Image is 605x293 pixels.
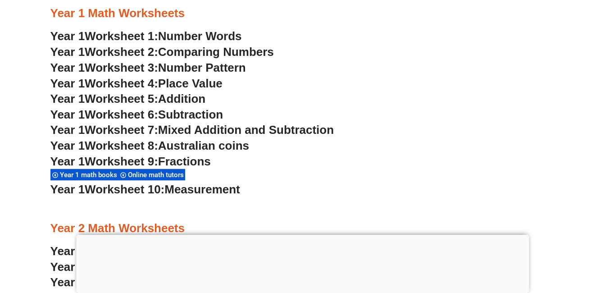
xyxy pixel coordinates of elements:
[158,77,223,90] span: Place Value
[158,92,205,105] span: Addition
[76,235,529,291] iframe: Advertisement
[158,61,246,74] span: Number Pattern
[50,169,118,181] div: Year 1 math books
[455,191,605,293] iframe: Chat Widget
[50,45,274,59] a: Year 1Worksheet 2:Comparing Numbers
[85,92,158,105] span: Worksheet 5:
[50,139,249,152] a: Year 1Worksheet 8:Australian coins
[50,108,223,121] a: Year 1Worksheet 6:Subtraction
[50,275,162,289] span: Year 2 Worksheet 3:
[164,183,240,196] span: Measurement
[50,155,211,168] a: Year 1Worksheet 9:Fractions
[118,169,185,181] div: Online math tutors
[85,183,164,196] span: Worksheet 10:
[158,155,211,168] span: Fractions
[85,108,158,121] span: Worksheet 6:
[85,139,158,152] span: Worksheet 8:
[158,108,223,121] span: Subtraction
[50,260,162,274] span: Year 2 Worksheet 2:
[85,123,158,137] span: Worksheet 7:
[85,61,158,74] span: Worksheet 3:
[85,45,158,59] span: Worksheet 2:
[50,92,206,105] a: Year 1Worksheet 5:Addition
[50,29,242,43] a: Year 1Worksheet 1:Number Words
[50,275,216,289] a: Year 2 Worksheet 3:Rounding
[50,221,555,236] h3: Year 2 Math Worksheets
[158,139,249,152] span: Australian coins
[128,171,187,179] span: Online math tutors
[50,6,555,21] h3: Year 1 Math Worksheets
[50,244,241,258] a: Year 2 Worksheet 1:Skip Counting
[50,123,334,137] a: Year 1Worksheet 7:Mixed Addition and Subtraction
[85,77,158,90] span: Worksheet 4:
[158,29,242,43] span: Number Words
[50,183,240,196] a: Year 1Worksheet 10:Measurement
[158,45,274,59] span: Comparing Numbers
[85,29,158,43] span: Worksheet 1:
[60,171,120,179] span: Year 1 math books
[50,244,162,258] span: Year 2 Worksheet 1:
[50,61,246,74] a: Year 1Worksheet 3:Number Pattern
[50,260,226,274] a: Year 2 Worksheet 2:Place Value
[158,123,334,137] span: Mixed Addition and Subtraction
[50,77,223,90] a: Year 1Worksheet 4:Place Value
[85,155,158,168] span: Worksheet 9:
